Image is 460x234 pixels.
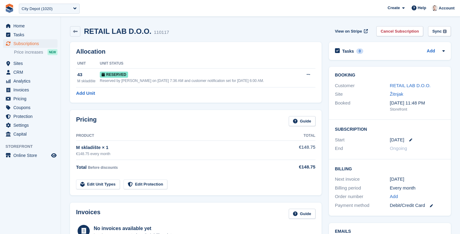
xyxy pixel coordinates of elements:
[76,151,279,157] div: €148.75 every month
[390,185,445,192] div: Every month
[100,72,128,78] span: Reserved
[77,71,100,78] div: 43
[388,5,400,11] span: Create
[13,86,50,94] span: Invoices
[100,59,300,69] th: Unit Status
[77,78,100,84] div: M skladište
[76,90,95,97] a: Add Unit
[342,48,354,54] h2: Tasks
[13,121,50,129] span: Settings
[333,26,369,36] a: View on Stripe
[432,28,442,34] div: Sync
[76,59,100,69] th: Unit
[335,136,390,144] div: Start
[3,30,57,39] a: menu
[335,100,390,112] div: Booked
[3,151,57,160] a: menu
[335,126,445,132] h2: Subscription
[76,116,97,126] h2: Pricing
[13,112,50,121] span: Protection
[428,26,451,36] button: Sync
[84,27,152,35] h2: RETAIL LAB D.O.O.
[427,48,435,55] a: Add
[335,229,445,234] h2: Emails
[100,78,300,83] div: Reserved by [PERSON_NAME] on [DATE] 7:36 AM and customer notification set for [DATE] 6:00 AM.
[335,145,390,152] div: End
[335,185,390,192] div: Billing period
[76,48,315,55] h2: Allocation
[76,131,279,141] th: Product
[335,176,390,183] div: Next invoice
[335,28,362,34] span: View on Stripe
[50,152,57,159] a: Preview store
[3,112,57,121] a: menu
[390,193,398,200] a: Add
[13,151,50,160] span: Online Store
[335,73,445,78] h2: Booking
[390,176,445,183] div: [DATE]
[390,146,407,151] span: Ongoing
[3,39,57,48] a: menu
[335,202,390,209] div: Payment method
[390,83,430,88] a: RETAIL LAB D.O.O.
[279,131,315,141] th: Total
[279,164,315,171] div: €148.75
[14,49,43,55] span: Price increases
[94,225,175,232] div: No invoices available yet
[5,4,14,13] img: stora-icon-8386f47178a22dfd0bd8f6a31ec36ba5ce8667c1dd55bd0f319d3a0aa187defe.svg
[3,59,57,68] a: menu
[335,165,445,172] h2: Billing
[390,100,445,107] div: [DATE] 11:48 PM
[13,68,50,76] span: CRM
[3,22,57,30] a: menu
[154,29,169,36] div: 110117
[443,30,447,33] img: icon-info-grey-7440780725fd019a000dd9b08b2336e03edf1995a4989e88bcd33f0948082b44.svg
[13,59,50,68] span: Sites
[47,49,57,55] div: NEW
[3,68,57,76] a: menu
[13,103,50,112] span: Coupons
[335,91,390,98] div: Site
[3,121,57,129] a: menu
[76,165,87,170] span: Total
[418,5,426,11] span: Help
[439,5,455,11] span: Account
[289,116,315,126] a: Guide
[3,77,57,85] a: menu
[390,91,403,97] a: Žitnjak
[13,22,50,30] span: Home
[390,106,445,112] div: Storefront
[13,30,50,39] span: Tasks
[88,165,118,170] span: Before discounts
[3,86,57,94] a: menu
[390,136,404,144] time: 2025-09-30 22:00:00 UTC
[335,193,390,200] div: Order number
[13,39,50,48] span: Subscriptions
[289,209,315,219] a: Guide
[5,144,61,150] span: Storefront
[356,48,363,54] div: 0
[14,49,57,55] a: Price increases NEW
[3,94,57,103] a: menu
[279,140,315,160] td: €148.75
[13,77,50,85] span: Analytics
[13,94,50,103] span: Pricing
[376,26,423,36] a: Cancel Subscription
[76,144,279,151] div: M skladište × 1
[124,179,167,190] a: Edit Protection
[22,6,53,12] div: City Depot (1020)
[3,103,57,112] a: menu
[3,130,57,138] a: menu
[335,82,390,89] div: Customer
[76,179,120,190] a: Edit Unit Types
[390,202,445,209] div: Debit/Credit Card
[76,209,100,219] h2: Invoices
[432,5,438,11] img: Jeff Knox
[13,130,50,138] span: Capital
